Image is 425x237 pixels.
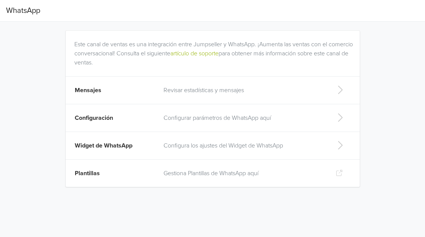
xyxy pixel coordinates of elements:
[164,86,323,95] p: Revisar estadísticas y mensajes
[164,141,323,150] p: Configura los ajustes del Widget de WhatsApp
[75,142,132,149] span: Widget de WhatsApp
[75,114,113,122] span: Configuración
[74,31,354,67] div: Este canal de ventas es una integración entre Jumpseller y WhatsApp. ¡Aumenta las ventas con el c...
[6,3,40,18] span: WhatsApp
[75,86,101,94] span: Mensajes
[164,169,323,178] p: Gestiona Plantillas de WhatsApp aquí
[164,113,323,122] p: Configurar parámetros de WhatsApp aquí
[170,50,219,57] a: artículo de soporte
[75,170,100,177] span: Plantillas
